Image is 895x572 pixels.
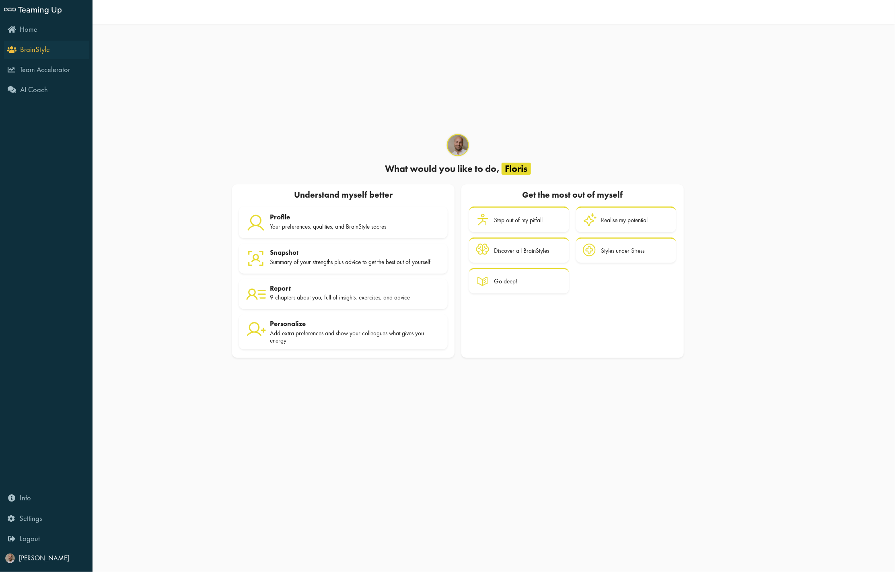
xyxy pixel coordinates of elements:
span: BrainStyle [20,45,50,54]
span: Teaming Up [18,4,62,14]
a: BrainStyle [4,41,89,59]
span: Logout [20,534,40,543]
a: AI Coach [4,81,89,99]
span: Team Accelerator [20,65,70,74]
div: Step out of my pitfall [494,217,543,224]
div: Summary of your strengths plus advice to get the best out of yourself [270,258,441,266]
span: Settings [19,514,42,523]
a: Profile Your preferences, qualities, and BrainStyle socres [239,206,448,238]
div: Go deep! [494,278,517,285]
span: Info [20,493,31,503]
div: Understand myself better [236,188,451,203]
a: Step out of my pitfall [469,206,569,232]
a: Personalize Add extra preferences and show your colleagues what gives you energy [239,314,448,349]
a: Home [4,21,89,39]
a: Realise my potential [576,206,676,232]
div: Discover all BrainStyles [494,247,549,254]
a: Discover all BrainStyles [469,237,569,263]
div: Report [270,284,441,292]
div: Get the most out of myself [468,188,677,203]
a: Styles under Stress [576,237,676,263]
a: Team Accelerator [4,61,89,79]
a: Go deep! [469,268,569,294]
a: Snapshot Summary of your strengths plus advice to get the best out of yourself [239,244,448,274]
a: Info [4,489,89,508]
div: Floris Hoppe [447,134,469,156]
div: 9 chapters about you, full of insights, exercises, and advice [270,294,441,301]
a: Report 9 chapters about you, full of insights, exercises, and advice [239,279,448,310]
div: Add extra preferences and show your colleagues what gives you energy [270,330,441,345]
div: Snapshot [270,248,441,256]
div: Realise my potential [601,217,648,224]
div: Personalize [270,320,441,328]
span: [PERSON_NAME] [19,553,69,562]
div: Your preferences, qualities, and BrainStyle socres [270,223,441,230]
a: Logout [4,530,89,548]
span: Floris [502,163,531,175]
a: Settings [4,509,89,528]
span: What would you like to do, [385,163,500,175]
div: Profile [270,213,441,221]
span: Home [20,25,37,34]
div: Styles under Stress [601,247,644,254]
span: AI Coach [20,85,48,95]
